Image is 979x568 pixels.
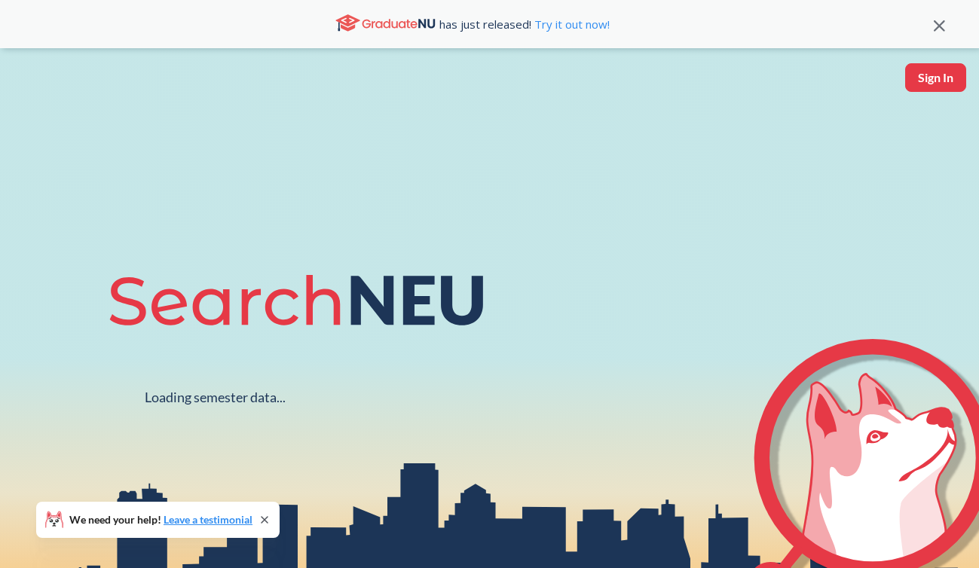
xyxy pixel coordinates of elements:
[15,63,50,114] a: sandbox logo
[531,17,610,32] a: Try it out now!
[164,513,252,526] a: Leave a testimonial
[439,16,610,32] span: has just released!
[69,515,252,525] span: We need your help!
[145,389,286,406] div: Loading semester data...
[905,63,966,92] button: Sign In
[15,63,50,109] img: sandbox logo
